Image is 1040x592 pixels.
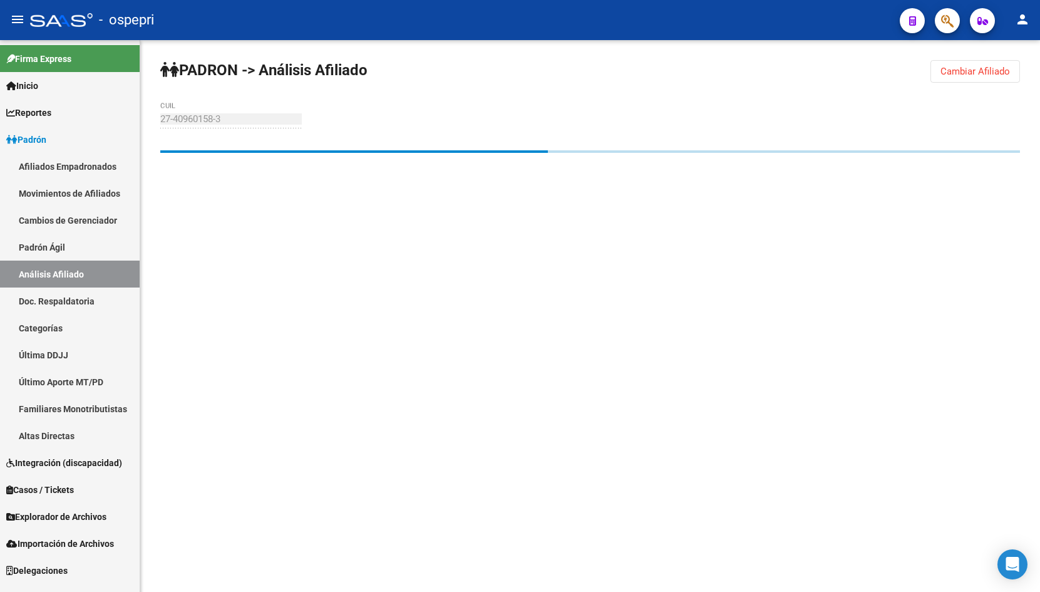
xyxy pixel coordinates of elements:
[6,537,114,551] span: Importación de Archivos
[6,106,51,120] span: Reportes
[6,456,122,470] span: Integración (discapacidad)
[6,510,106,524] span: Explorador de Archivos
[6,564,68,578] span: Delegaciones
[930,60,1020,83] button: Cambiar Afiliado
[160,61,368,79] strong: PADRON -> Análisis Afiliado
[6,79,38,93] span: Inicio
[940,66,1010,77] span: Cambiar Afiliado
[10,12,25,27] mat-icon: menu
[997,549,1027,579] div: Open Intercom Messenger
[6,52,71,66] span: Firma Express
[1015,12,1030,27] mat-icon: person
[6,483,74,497] span: Casos / Tickets
[99,6,154,34] span: - ospepri
[6,133,46,147] span: Padrón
